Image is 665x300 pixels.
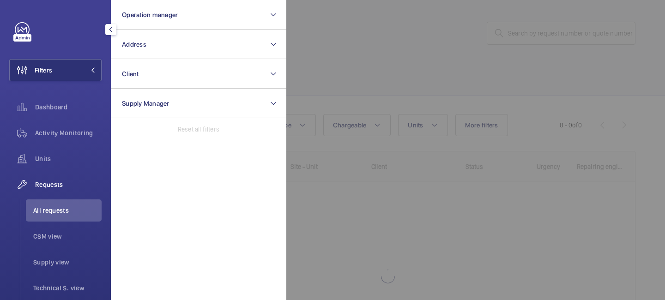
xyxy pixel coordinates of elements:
[33,232,102,241] span: CSM view
[35,154,102,163] span: Units
[33,206,102,215] span: All requests
[35,128,102,138] span: Activity Monitoring
[35,66,52,75] span: Filters
[35,102,102,112] span: Dashboard
[33,283,102,293] span: Technical S. view
[33,258,102,267] span: Supply view
[35,180,102,189] span: Requests
[9,59,102,81] button: Filters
